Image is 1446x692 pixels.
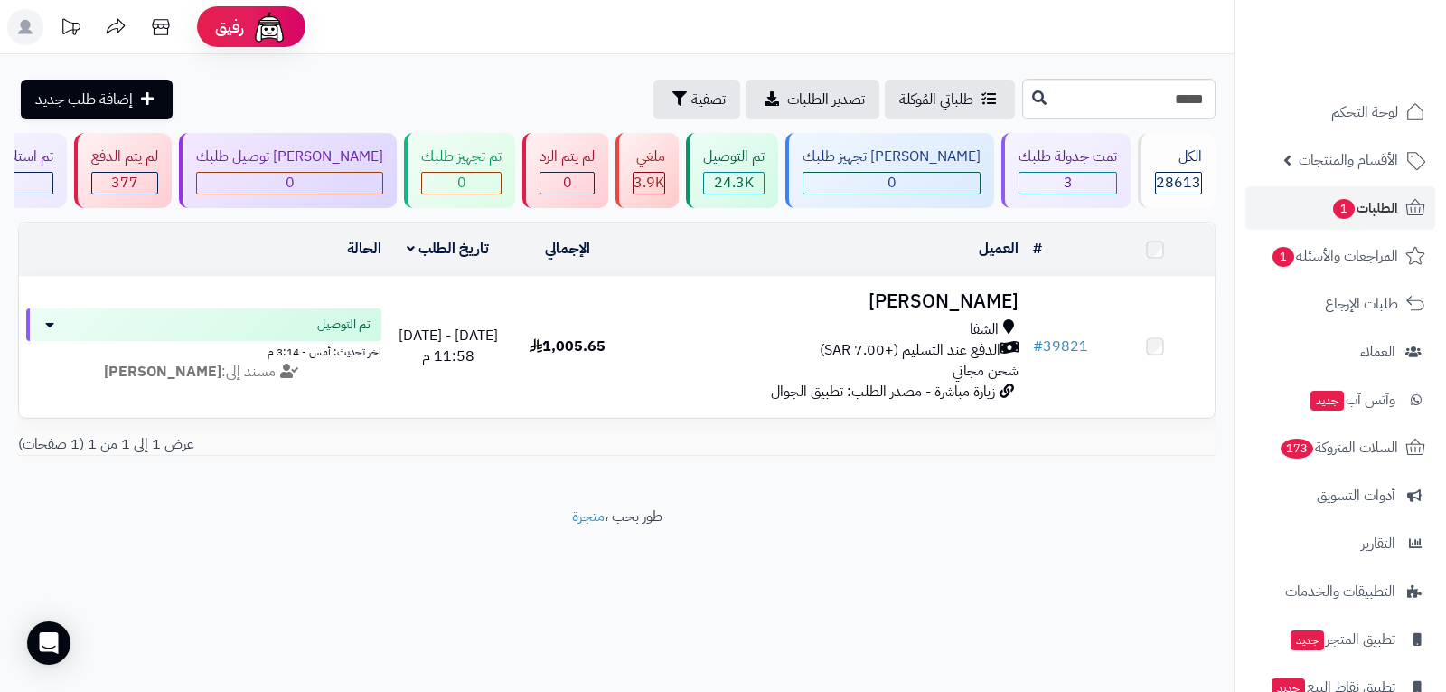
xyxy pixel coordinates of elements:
a: متجرة [572,506,605,527]
span: شحن مجاني [953,360,1019,382]
span: جديد [1291,630,1324,650]
a: طلباتي المُوكلة [885,80,1015,119]
span: إضافة طلب جديد [35,89,133,110]
a: تاريخ الطلب [407,238,489,260]
div: Open Intercom Messenger [27,621,70,665]
span: الطلبات [1331,195,1398,221]
span: 0 [563,172,572,194]
img: ai-face.png [251,9,287,45]
span: التقارير [1361,531,1395,556]
div: [PERSON_NAME] تجهيز طلبك [803,147,981,167]
span: # [1033,336,1043,357]
span: رفيق [215,16,244,38]
div: 377 [92,173,157,194]
span: 0 [457,172,466,194]
span: زيارة مباشرة - مصدر الطلب: تطبيق الجوال [771,381,995,403]
span: الأقسام والمنتجات [1299,147,1398,173]
div: لم يتم الرد [540,147,595,167]
div: [PERSON_NAME] توصيل طلبك [196,147,383,167]
div: 0 [803,173,980,194]
span: 24.3K [714,172,754,194]
div: 24348 [704,173,764,194]
a: العملاء [1245,330,1435,374]
span: السلات المتروكة [1279,435,1398,460]
a: طلبات الإرجاع [1245,282,1435,326]
a: تمت جدولة طلبك 3 [998,133,1134,208]
div: الكل [1155,147,1202,167]
a: [PERSON_NAME] تجهيز طلبك 0 [782,133,998,208]
strong: [PERSON_NAME] [104,361,221,383]
span: 28613 [1156,172,1201,194]
div: عرض 1 إلى 1 من 1 (1 صفحات) [5,434,617,455]
a: التطبيقات والخدمات [1245,570,1435,613]
div: 0 [540,173,594,194]
a: أدوات التسويق [1245,474,1435,517]
a: السلات المتروكة173 [1245,426,1435,469]
span: [DATE] - [DATE] 11:58 م [399,325,498,367]
span: لوحة التحكم [1331,100,1398,125]
button: تصفية [653,80,740,119]
a: إضافة طلب جديد [21,80,173,119]
a: الطلبات1 [1245,186,1435,230]
a: لم يتم الدفع 377 [70,133,175,208]
a: تصدير الطلبات [746,80,879,119]
div: مسند إلى: [13,362,395,383]
a: العميل [979,238,1019,260]
span: المراجعات والأسئلة [1271,243,1398,269]
a: لوحة التحكم [1245,90,1435,134]
span: 1,005.65 [530,336,606,357]
div: اخر تحديث: أمس - 3:14 م [26,341,381,360]
span: 0 [286,172,295,194]
a: # [1033,238,1042,260]
div: تمت جدولة طلبك [1019,147,1117,167]
a: تطبيق المتجرجديد [1245,618,1435,661]
span: العملاء [1360,339,1395,365]
span: التطبيقات والخدمات [1285,579,1395,604]
span: 0 [887,172,897,194]
div: تم تجهيز طلبك [421,147,502,167]
a: المراجعات والأسئلة1 [1245,234,1435,278]
a: تحديثات المنصة [48,9,93,50]
h3: [PERSON_NAME] [634,291,1019,312]
span: 377 [111,172,138,194]
span: تصفية [691,89,726,110]
span: أدوات التسويق [1317,483,1395,508]
a: تم التوصيل 24.3K [682,133,782,208]
div: تم التوصيل [703,147,765,167]
a: التقارير [1245,522,1435,565]
div: 3884 [634,173,664,194]
a: تم تجهيز طلبك 0 [400,133,519,208]
a: لم يتم الرد 0 [519,133,612,208]
a: الكل28613 [1134,133,1219,208]
a: ملغي 3.9K [612,133,682,208]
span: 1 [1272,246,1295,268]
span: تطبيق المتجر [1289,627,1395,652]
img: logo-2.png [1323,14,1429,52]
div: ملغي [633,147,665,167]
span: الدفع عند التسليم (+7.00 SAR) [820,340,1000,361]
span: تصدير الطلبات [787,89,865,110]
a: #39821 [1033,336,1088,357]
a: الإجمالي [545,238,590,260]
div: لم يتم الدفع [91,147,158,167]
span: طلباتي المُوكلة [899,89,973,110]
span: 3.9K [634,172,664,194]
a: وآتس آبجديد [1245,378,1435,422]
span: جديد [1310,391,1344,411]
span: 1 [1332,198,1356,220]
span: تم التوصيل [317,316,371,334]
a: [PERSON_NAME] توصيل طلبك 0 [175,133,400,208]
span: الشفا [970,319,999,340]
span: 173 [1279,438,1314,460]
span: 3 [1064,172,1073,194]
div: 0 [422,173,501,194]
a: الحالة [347,238,381,260]
span: طلبات الإرجاع [1325,291,1398,317]
div: 0 [197,173,382,194]
span: وآتس آب [1309,387,1395,412]
div: 3 [1019,173,1116,194]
